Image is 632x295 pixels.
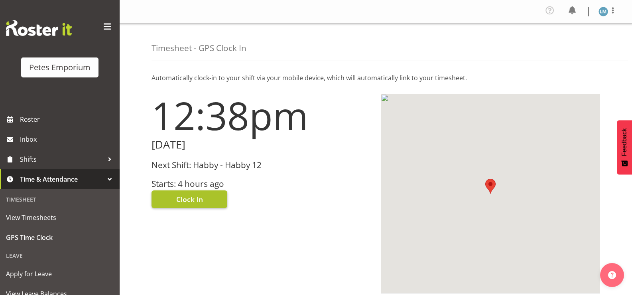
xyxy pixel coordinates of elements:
button: Feedback - Show survey [617,120,632,174]
a: GPS Time Clock [2,228,118,247]
span: GPS Time Clock [6,232,114,244]
p: Automatically clock-in to your shift via your mobile device, which will automatically link to you... [152,73,600,83]
span: Inbox [20,133,116,145]
h3: Next Shift: Habby - Habby 12 [152,160,371,170]
span: Feedback [621,128,628,156]
span: Apply for Leave [6,268,114,280]
button: Clock In [152,190,227,208]
h2: [DATE] [152,139,371,151]
span: Shifts [20,153,104,165]
h3: Starts: 4 hours ago [152,179,371,188]
span: View Timesheets [6,212,114,224]
span: Roster [20,113,116,125]
span: Clock In [176,194,203,204]
div: Timesheet [2,191,118,208]
img: Rosterit website logo [6,20,72,36]
div: Petes Emporium [29,61,91,73]
h4: Timesheet - GPS Clock In [152,44,246,53]
span: Time & Attendance [20,173,104,185]
img: lianne-morete5410.jpg [599,7,608,16]
a: View Timesheets [2,208,118,228]
h1: 12:38pm [152,94,371,137]
img: help-xxl-2.png [608,271,616,279]
div: Leave [2,247,118,264]
a: Apply for Leave [2,264,118,284]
